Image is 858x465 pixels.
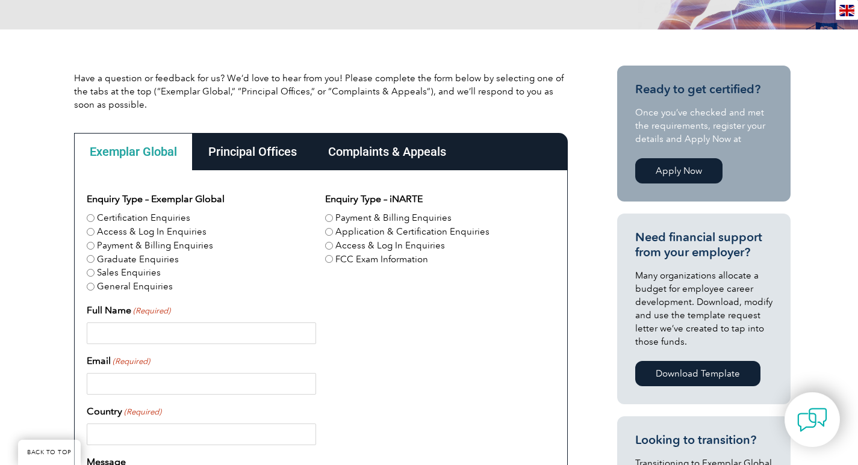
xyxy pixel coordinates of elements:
[74,133,193,170] div: Exemplar Global
[635,361,760,386] a: Download Template
[635,230,773,260] h3: Need financial support from your employer?
[97,225,207,239] label: Access & Log In Enquiries
[87,192,225,206] legend: Enquiry Type – Exemplar Global
[97,211,190,225] label: Certification Enquiries
[18,440,81,465] a: BACK TO TOP
[111,356,150,368] span: (Required)
[87,404,161,419] label: Country
[335,239,445,253] label: Access & Log In Enquiries
[325,192,423,206] legend: Enquiry Type – iNARTE
[335,225,490,239] label: Application & Certification Enquiries
[132,305,170,317] span: (Required)
[97,239,213,253] label: Payment & Billing Enquiries
[87,303,170,318] label: Full Name
[635,158,723,183] a: Apply Now
[635,82,773,97] h3: Ready to get certified?
[123,406,161,418] span: (Required)
[839,5,854,16] img: en
[797,405,827,435] img: contact-chat.png
[635,269,773,348] p: Many organizations allocate a budget for employee career development. Download, modify and use th...
[97,280,173,294] label: General Enquiries
[335,211,452,225] label: Payment & Billing Enquiries
[97,266,161,280] label: Sales Enquiries
[97,253,179,266] label: Graduate Enquiries
[635,106,773,146] p: Once you’ve checked and met the requirements, register your details and Apply Now at
[312,133,462,170] div: Complaints & Appeals
[335,253,428,266] label: FCC Exam Information
[87,354,150,368] label: Email
[74,72,568,111] p: Have a question or feedback for us? We’d love to hear from you! Please complete the form below by...
[635,433,773,448] h3: Looking to transition?
[193,133,312,170] div: Principal Offices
